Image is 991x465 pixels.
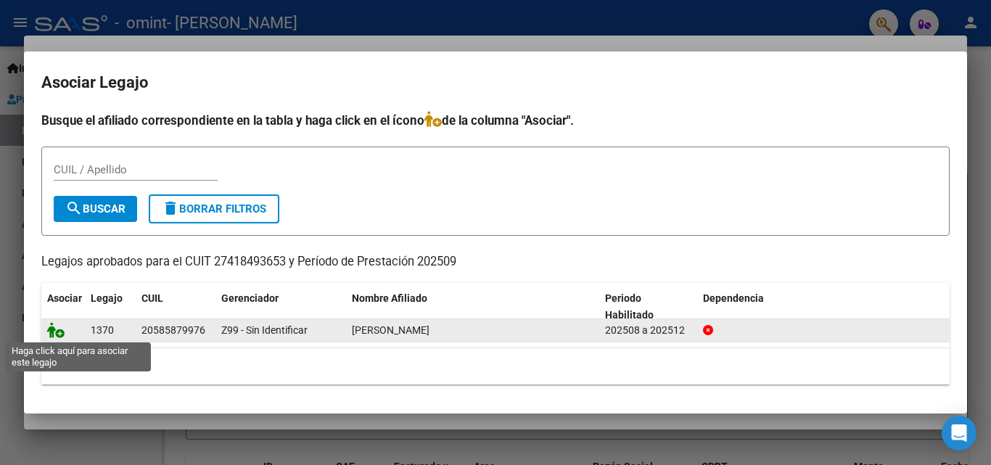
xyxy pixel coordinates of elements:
h2: Asociar Legajo [41,69,950,96]
datatable-header-cell: Periodo Habilitado [599,283,697,331]
span: Periodo Habilitado [605,292,654,321]
div: Open Intercom Messenger [942,416,976,450]
datatable-header-cell: Nombre Afiliado [346,283,599,331]
span: NEME GUIDI ANTONIO [352,324,429,336]
button: Borrar Filtros [149,194,279,223]
datatable-header-cell: Dependencia [697,283,950,331]
span: Gerenciador [221,292,279,304]
datatable-header-cell: Asociar [41,283,85,331]
p: Legajos aprobados para el CUIT 27418493653 y Período de Prestación 202509 [41,253,950,271]
span: Nombre Afiliado [352,292,427,304]
datatable-header-cell: Legajo [85,283,136,331]
span: 1370 [91,324,114,336]
span: Legajo [91,292,123,304]
div: 20585879976 [141,322,205,339]
mat-icon: delete [162,199,179,217]
span: Dependencia [703,292,764,304]
span: CUIL [141,292,163,304]
button: Buscar [54,196,137,222]
mat-icon: search [65,199,83,217]
span: Buscar [65,202,126,215]
span: Borrar Filtros [162,202,266,215]
datatable-header-cell: Gerenciador [215,283,346,331]
h4: Busque el afiliado correspondiente en la tabla y haga click en el ícono de la columna "Asociar". [41,111,950,130]
div: 202508 a 202512 [605,322,691,339]
span: Z99 - Sin Identificar [221,324,308,336]
span: Asociar [47,292,82,304]
datatable-header-cell: CUIL [136,283,215,331]
div: 1 registros [41,348,950,384]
